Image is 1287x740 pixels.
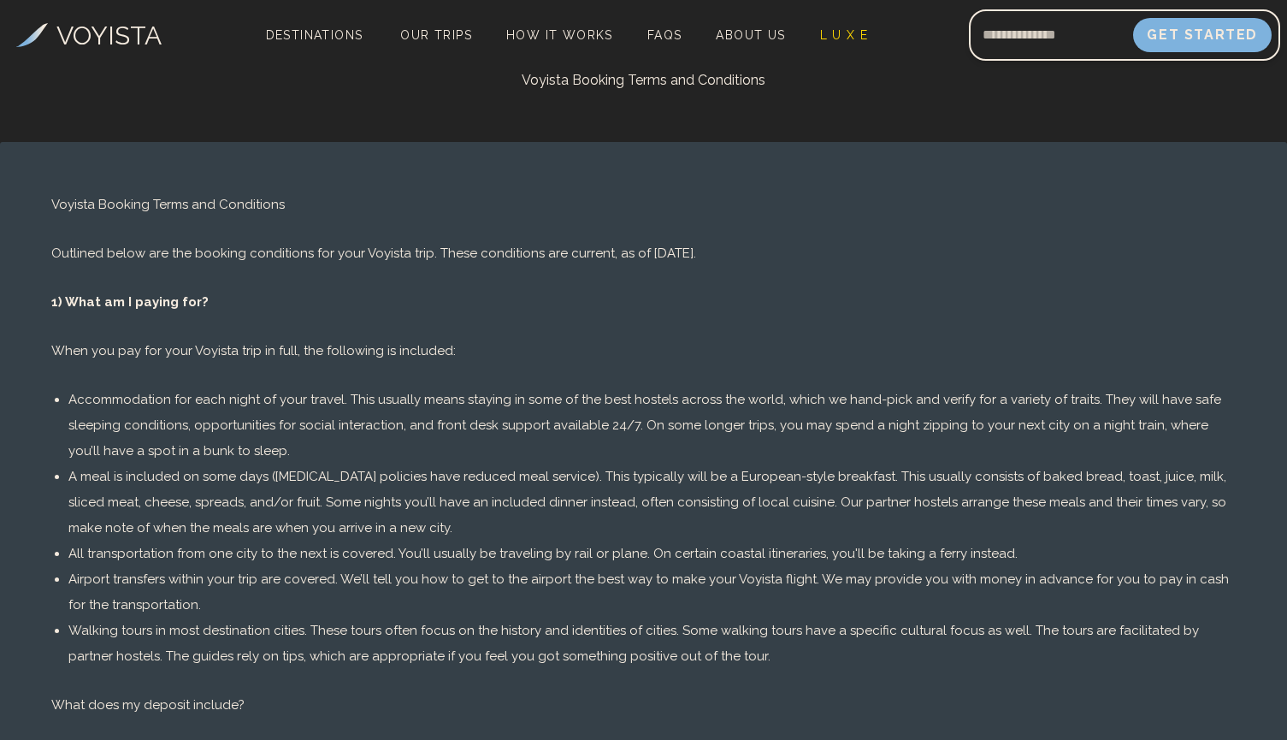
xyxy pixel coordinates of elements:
[1133,18,1272,52] button: Get Started
[68,464,1236,541] li: A meal is included on some days ([MEDICAL_DATA] policies have reduced meal service). This typical...
[969,15,1133,56] input: Email address
[56,16,162,55] h3: VOYISTA
[709,23,792,47] a: About Us
[820,28,869,42] span: L U X E
[68,618,1236,669] li: Walking tours in most destination cities. These tours often focus on the history and identities o...
[68,541,1236,566] li: All transportation from one city to the next is covered. You’ll usually be traveling by rail or p...
[400,28,472,42] span: Our Trips
[716,28,785,42] span: About Us
[506,28,613,42] span: How It Works
[51,240,1236,266] p: Outlined below are the booking conditions for your Voyista trip. These conditions are current, as...
[499,23,620,47] a: How It Works
[641,23,689,47] a: FAQs
[68,387,1236,464] li: Accommodation for each night of your travel. This usually means staying in some of the best hoste...
[647,28,682,42] span: FAQs
[68,566,1236,618] li: Airport transfers within your trip are covered. We’ll tell you how to get to the airport the best...
[51,192,1236,217] p: Voyista Booking Terms and Conditions
[393,23,479,47] a: Our Trips
[51,294,209,310] b: 1) What am I paying for?
[16,16,162,55] a: VOYISTA
[51,338,1236,364] p: When you pay for your Voyista trip in full, the following is included:
[51,692,1236,718] p: What does my deposit include?
[16,23,48,47] img: Voyista Logo
[813,23,876,47] a: L U X E
[259,21,370,72] span: Destinations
